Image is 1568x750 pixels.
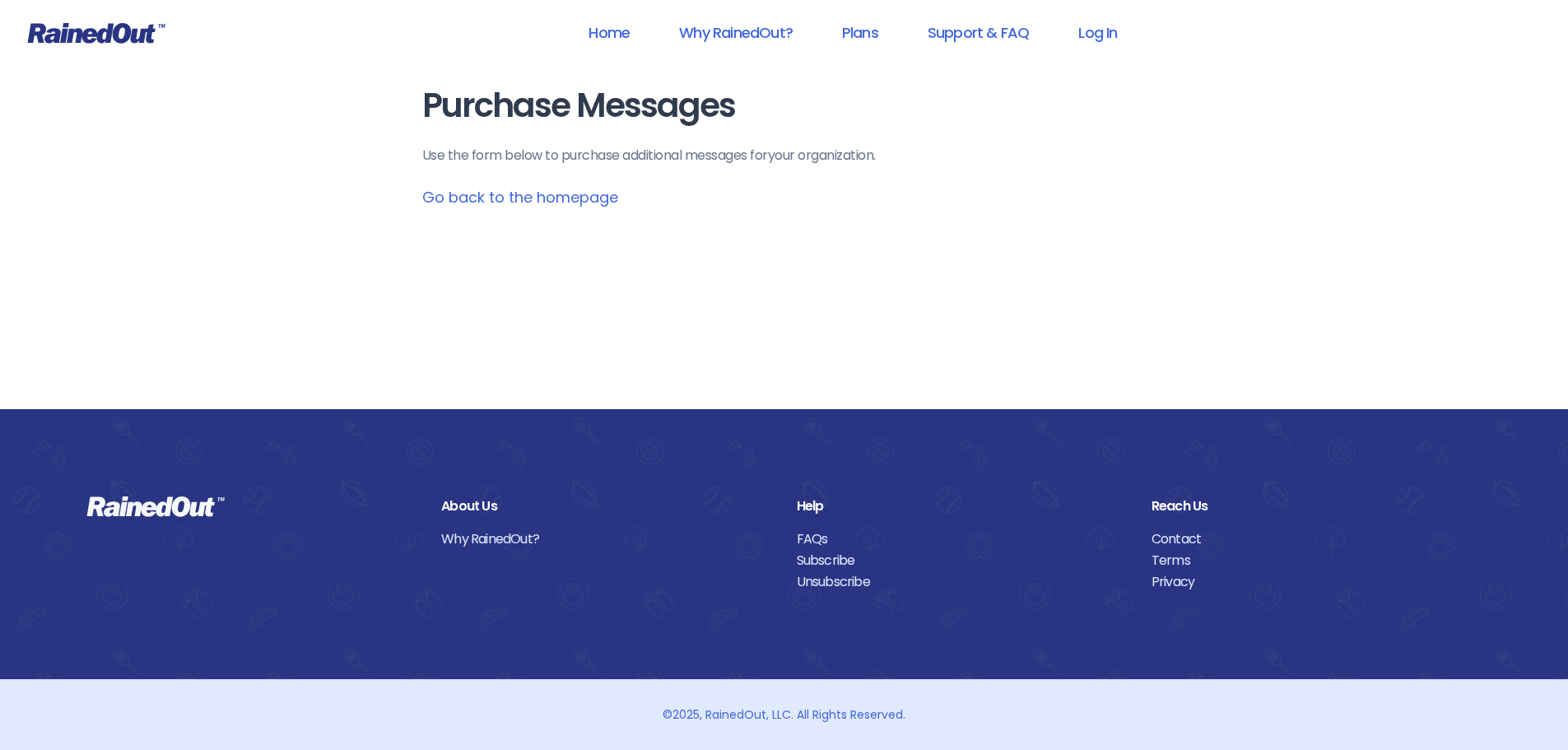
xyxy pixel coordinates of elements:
[441,529,771,550] a: Why RainedOut?
[1152,529,1482,550] a: Contact
[797,529,1127,550] a: FAQs
[906,14,1050,51] a: Support & FAQ
[422,87,1147,124] h1: Purchase Messages
[1152,550,1482,571] a: Terms
[422,187,618,207] a: Go back to the homepage
[422,146,1147,165] p: Use the form below to purchase additional messages for your organization .
[441,496,771,517] div: About Us
[1152,496,1482,517] div: Reach Us
[797,550,1127,571] a: Subscribe
[797,496,1127,517] div: Help
[797,571,1127,593] a: Unsubscribe
[658,14,814,51] a: Why RainedOut?
[567,14,651,51] a: Home
[1057,14,1138,51] a: Log In
[821,14,900,51] a: Plans
[1152,571,1482,593] a: Privacy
